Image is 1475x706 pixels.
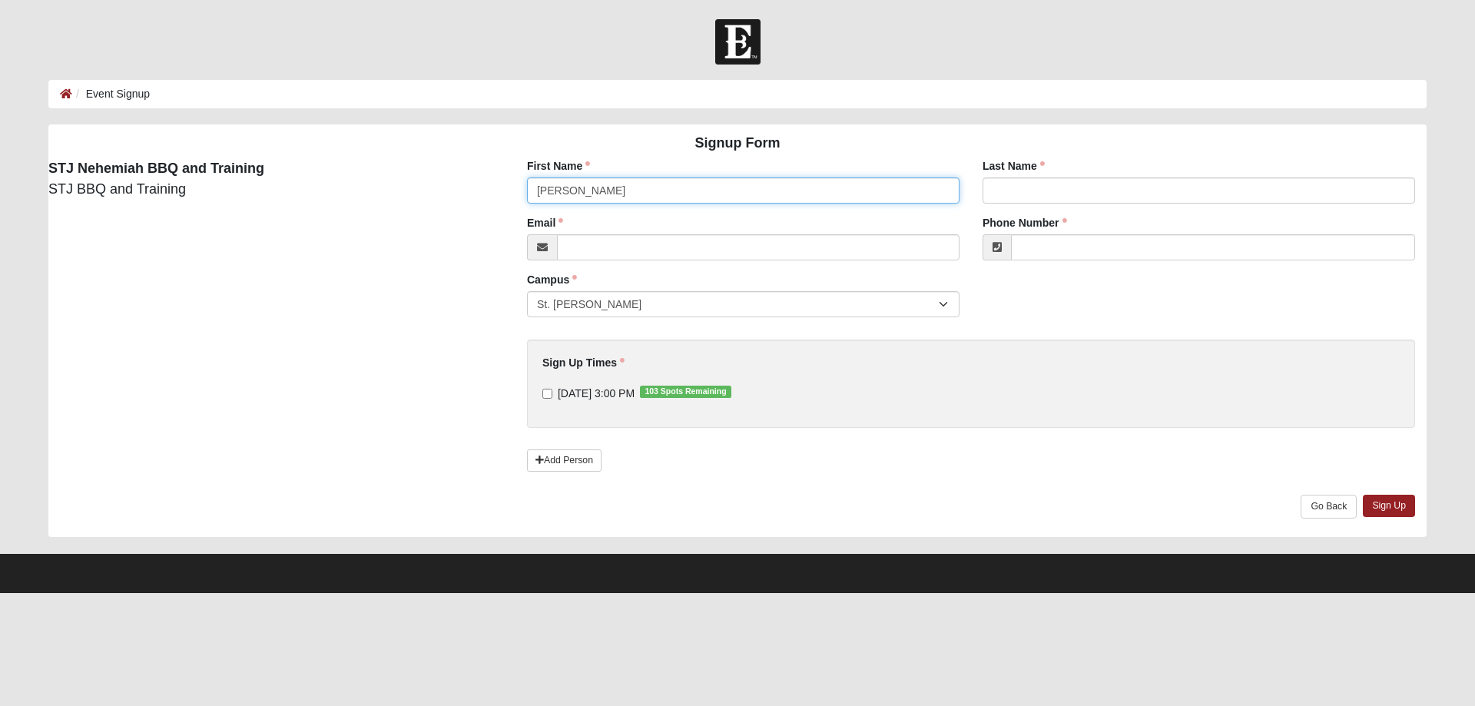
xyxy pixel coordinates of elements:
strong: STJ Nehemiah BBQ and Training [48,161,264,176]
h4: Signup Form [48,135,1427,152]
a: Sign Up [1363,495,1415,517]
div: STJ BBQ and Training [37,158,504,200]
label: Sign Up Times [542,355,625,370]
label: Last Name [983,158,1045,174]
a: Go Back [1301,495,1357,519]
label: Phone Number [983,215,1067,230]
label: Email [527,215,563,230]
label: First Name [527,158,590,174]
span: 103 Spots Remaining [640,386,731,398]
a: Add Person [527,449,602,472]
li: Event Signup [72,86,150,102]
input: [DATE] 3:00 PM103 Spots Remaining [542,389,552,399]
img: Church of Eleven22 Logo [715,19,761,65]
label: Campus [527,272,577,287]
span: [DATE] 3:00 PM [558,387,635,399]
